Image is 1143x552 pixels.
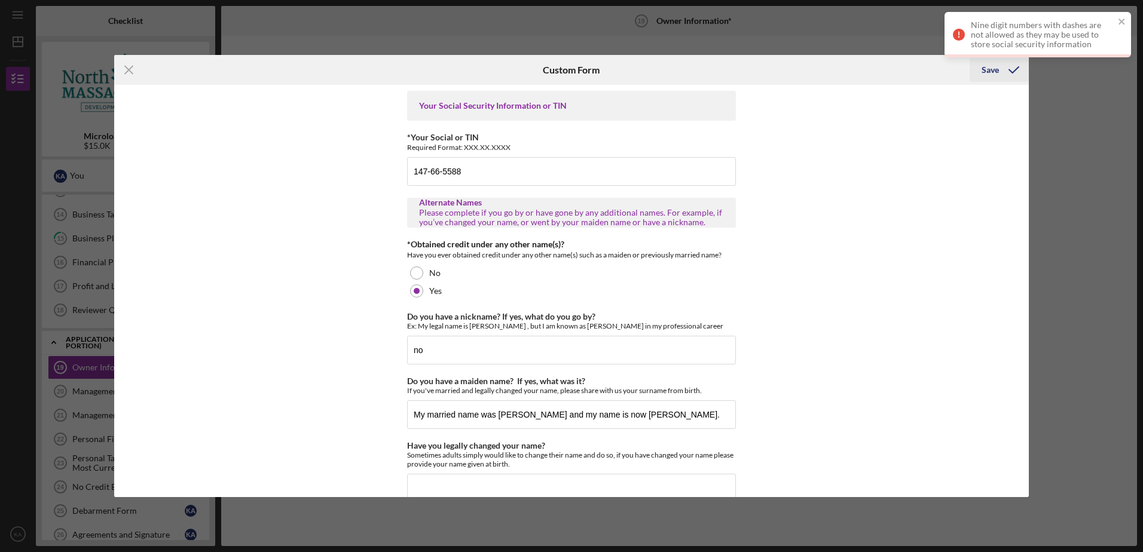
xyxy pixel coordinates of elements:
div: Have you ever obtained credit under any other name(s) such as a maiden or previously married name? [407,249,736,261]
div: If you've married and legally changed your name, please share with us your surname from birth. [407,386,736,395]
label: Do you have a maiden name? If yes, what was it? [407,376,585,386]
div: *Obtained credit under any other name(s)? [407,240,736,249]
label: Yes [429,286,442,296]
button: Save [970,58,1029,82]
div: Ex: My legal name is [PERSON_NAME] , but I am known as [PERSON_NAME] in my professional career [407,321,736,330]
label: Have you legally changed your name? [407,440,545,450]
label: *Your Social or TIN [407,132,479,142]
div: Sometimes adults simply would like to change their name and do so, if you have changed your name ... [407,450,736,468]
button: close [1118,17,1126,28]
div: Required Format: XXX.XX.XXXX [407,143,736,152]
div: Save [982,58,999,82]
label: Do you have a nickname? If yes, what do you go by? [407,311,595,321]
div: Please complete if you go by or have gone by any additional names. For example, if you’ve changed... [419,208,724,227]
div: Alternate Names [419,198,724,207]
div: Nine digit numbers with dashes are not allowed as they may be used to store social security infor... [971,20,1114,49]
div: Your Social Security Information or TIN [419,101,724,111]
h6: Custom Form [543,65,600,75]
label: No [429,268,441,278]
